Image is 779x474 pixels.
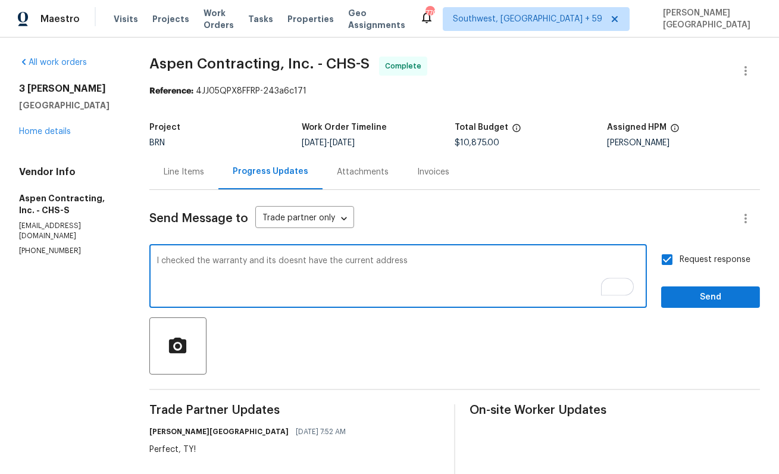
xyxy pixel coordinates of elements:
[287,13,334,25] span: Properties
[19,166,121,178] h4: Vendor Info
[233,166,308,177] div: Progress Updates
[149,426,289,438] h6: [PERSON_NAME][GEOGRAPHIC_DATA]
[607,123,667,132] h5: Assigned HPM
[204,7,234,31] span: Work Orders
[661,286,760,308] button: Send
[453,13,602,25] span: Southwest, [GEOGRAPHIC_DATA] + 59
[348,7,405,31] span: Geo Assignments
[164,166,204,178] div: Line Items
[19,246,121,256] p: [PHONE_NUMBER]
[114,13,138,25] span: Visits
[680,254,750,266] span: Request response
[255,209,354,229] div: Trade partner only
[149,57,370,71] span: Aspen Contracting, Inc. - CHS-S
[385,60,426,72] span: Complete
[149,87,193,95] b: Reference:
[149,85,760,97] div: 4JJ05QPX8FFRP-243a6c171
[149,444,353,456] div: Perfect, TY!
[337,166,389,178] div: Attachments
[19,127,71,136] a: Home details
[296,426,346,438] span: [DATE] 7:52 AM
[40,13,80,25] span: Maestro
[417,166,449,178] div: Invoices
[149,213,248,224] span: Send Message to
[302,139,327,147] span: [DATE]
[19,192,121,216] h5: Aspen Contracting, Inc. - CHS-S
[302,123,387,132] h5: Work Order Timeline
[19,99,121,111] h5: [GEOGRAPHIC_DATA]
[455,139,499,147] span: $10,875.00
[670,123,680,139] span: The hpm assigned to this work order.
[470,404,760,416] span: On-site Worker Updates
[302,139,355,147] span: -
[149,123,180,132] h5: Project
[426,7,434,19] div: 770
[607,139,760,147] div: [PERSON_NAME]
[455,123,508,132] h5: Total Budget
[149,139,165,147] span: BRN
[152,13,189,25] span: Projects
[149,404,440,416] span: Trade Partner Updates
[658,7,761,31] span: [PERSON_NAME][GEOGRAPHIC_DATA]
[19,58,87,67] a: All work orders
[512,123,521,139] span: The total cost of line items that have been proposed by Opendoor. This sum includes line items th...
[19,221,121,241] p: [EMAIL_ADDRESS][DOMAIN_NAME]
[157,257,640,298] textarea: To enrich screen reader interactions, please activate Accessibility in Grammarly extension settings
[330,139,355,147] span: [DATE]
[19,83,121,95] h2: 3 [PERSON_NAME]
[248,15,273,23] span: Tasks
[671,290,750,305] span: Send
